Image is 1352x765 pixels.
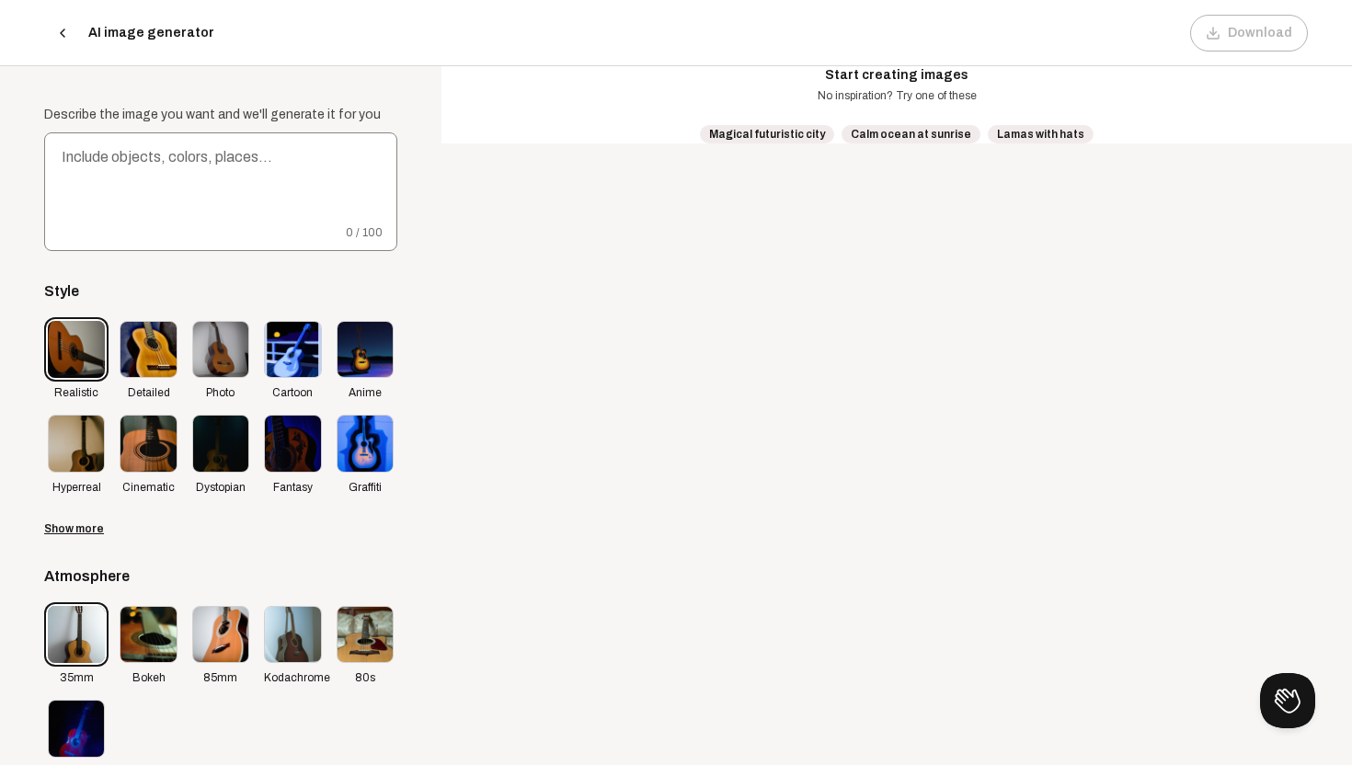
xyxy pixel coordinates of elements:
button: Download [1190,15,1308,51]
div: Kodachrome [264,670,321,685]
img: Kodachrome [265,607,320,662]
div: Show more [44,521,397,536]
div: 80s [337,670,394,685]
div: Cinematic [120,480,177,495]
img: 80s [338,607,393,662]
div: Graffiti [337,480,394,495]
div: Bokeh [120,670,177,685]
span: Start creating images [825,66,968,85]
img: Anime [338,322,393,377]
div: Anime [337,385,394,400]
div: Fantasy [264,480,321,495]
img: Polaroid [49,701,104,756]
div: Detailed [120,385,177,400]
div: Dystopian [192,480,249,495]
img: Bokeh [120,607,176,662]
span: AI image generator [88,24,214,42]
img: 35mm [48,606,105,663]
img: Dystopian [193,416,248,471]
img: Cartoon [265,322,320,377]
iframe: Toggle Customer Support [1260,673,1315,728]
img: 85mm [193,607,248,662]
img: Graffiti [338,416,393,471]
span: Style [44,283,79,299]
img: Hyperreal [49,416,104,471]
img: Photo [193,322,248,377]
span: Atmosphere [44,568,130,584]
div: Realistic [48,385,105,400]
div: 85mm [192,670,249,685]
div: Calm ocean at sunrise [842,125,980,143]
div: 35mm [48,670,105,685]
img: Fantasy [265,416,320,471]
div: Magical futuristic city [700,125,834,143]
img: Realistic [48,321,105,378]
span: No inspiration? Try one of these [818,88,977,103]
div: Hyperreal [48,480,105,495]
img: Detailed [120,322,176,377]
div: Cartoon [264,385,321,400]
img: Cinematic [120,416,176,471]
span: 0 / 100 [331,225,397,251]
span: Describe the image you want and we'll generate it for you [44,108,381,121]
div: Lamas with hats [988,125,1094,143]
div: Photo [192,385,249,400]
